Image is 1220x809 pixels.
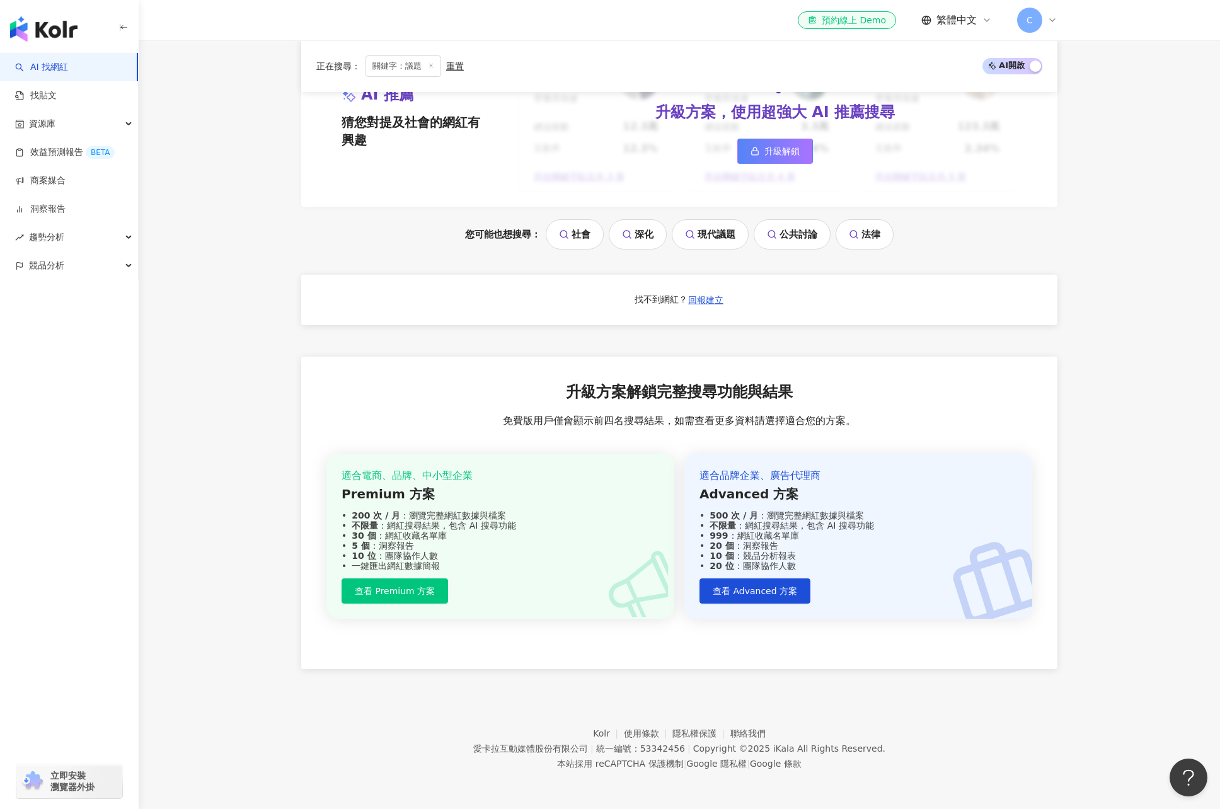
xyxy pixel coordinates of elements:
[699,551,1017,561] div: ：競品分析報表
[29,251,64,280] span: 競品分析
[16,764,122,798] a: chrome extension立即安裝 瀏覽器外掛
[15,89,57,102] a: 找貼文
[710,561,734,571] strong: 20 位
[699,531,1017,541] div: ：網紅收藏名單庫
[566,382,793,403] span: 升級方案解鎖完整搜尋功能與結果
[686,759,747,769] a: Google 隱私權
[316,61,360,71] span: 正在搜尋 ：
[688,290,724,310] button: 回報建立
[596,743,685,754] div: 統一編號：53342456
[342,510,659,520] div: ：瀏覽完整網紅數據與檔案
[342,551,659,561] div: ：團隊協作人數
[301,219,1057,250] div: 您可能也想搜尋：
[773,743,795,754] a: iKala
[590,743,594,754] span: |
[546,219,604,250] a: 社會
[342,485,659,503] div: Premium 方案
[355,586,435,596] span: 查看 Premium 方案
[593,728,623,738] a: Kolr
[710,520,736,531] strong: 不限量
[699,561,1017,571] div: ：團隊協作人數
[798,11,896,29] a: 預約線上 Demo
[446,61,464,71] div: 重置
[342,469,659,483] div: 適合電商、品牌、中小型企業
[688,295,723,305] span: 回報建立
[750,759,802,769] a: Google 條款
[710,541,734,551] strong: 20 個
[10,16,78,42] img: logo
[699,520,1017,531] div: ：網紅搜尋結果，包含 AI 搜尋功能
[342,541,659,551] div: ：洞察報告
[29,110,55,138] span: 資源庫
[361,84,414,106] span: AI 推薦
[15,203,66,215] a: 洞察報告
[15,146,115,159] a: 效益預測報告BETA
[50,770,95,793] span: 立即安裝 瀏覽器外掛
[1170,759,1207,796] iframe: Help Scout Beacon - Open
[342,578,448,604] button: 查看 Premium 方案
[635,294,688,306] div: 找不到網紅？
[342,531,659,541] div: ：網紅收藏名單庫
[15,233,24,242] span: rise
[352,510,400,520] strong: 200 次 / 月
[609,219,667,250] a: 深化
[747,759,750,769] span: |
[342,113,488,149] span: 猜您對提及社會的網紅有興趣
[684,759,687,769] span: |
[342,561,659,571] div: 一鍵匯出網紅數據簡報
[352,541,370,551] strong: 5 個
[699,485,1017,503] div: Advanced 方案
[710,551,734,561] strong: 10 個
[688,743,691,754] span: |
[29,223,64,251] span: 趨勢分析
[352,551,376,561] strong: 10 位
[699,541,1017,551] div: ：洞察報告
[693,743,885,754] div: Copyright © 2025 All Rights Reserved.
[672,219,749,250] a: 現代議題
[15,61,68,74] a: searchAI 找網紅
[557,756,801,771] span: 本站採用 reCAPTCHA 保護機制
[1027,13,1033,27] span: C
[764,146,800,156] span: 升級解鎖
[713,586,797,596] span: 查看 Advanced 方案
[352,520,378,531] strong: 不限量
[710,531,728,541] strong: 999
[655,102,895,123] div: 升級方案，使用超強大 AI 推薦搜尋
[352,531,376,541] strong: 30 個
[624,728,673,738] a: 使用條款
[699,578,810,604] button: 查看 Advanced 方案
[836,219,894,250] a: 法律
[473,743,588,754] div: 愛卡拉互動媒體股份有限公司
[699,510,1017,520] div: ：瀏覽完整網紅數據與檔案
[730,728,766,738] a: 聯絡我們
[15,175,66,187] a: 商案媒合
[342,520,659,531] div: ：網紅搜尋結果，包含 AI 搜尋功能
[737,139,813,164] a: 升級解鎖
[365,55,441,77] span: 關鍵字：議題
[936,13,977,27] span: 繁體中文
[710,510,758,520] strong: 500 次 / 月
[672,728,730,738] a: 隱私權保護
[754,219,831,250] a: 公共討論
[699,469,1017,483] div: 適合品牌企業、廣告代理商
[503,414,856,428] span: 免費版用戶僅會顯示前四名搜尋結果，如需查看更多資料請選擇適合您的方案。
[20,771,45,791] img: chrome extension
[808,14,886,26] div: 預約線上 Demo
